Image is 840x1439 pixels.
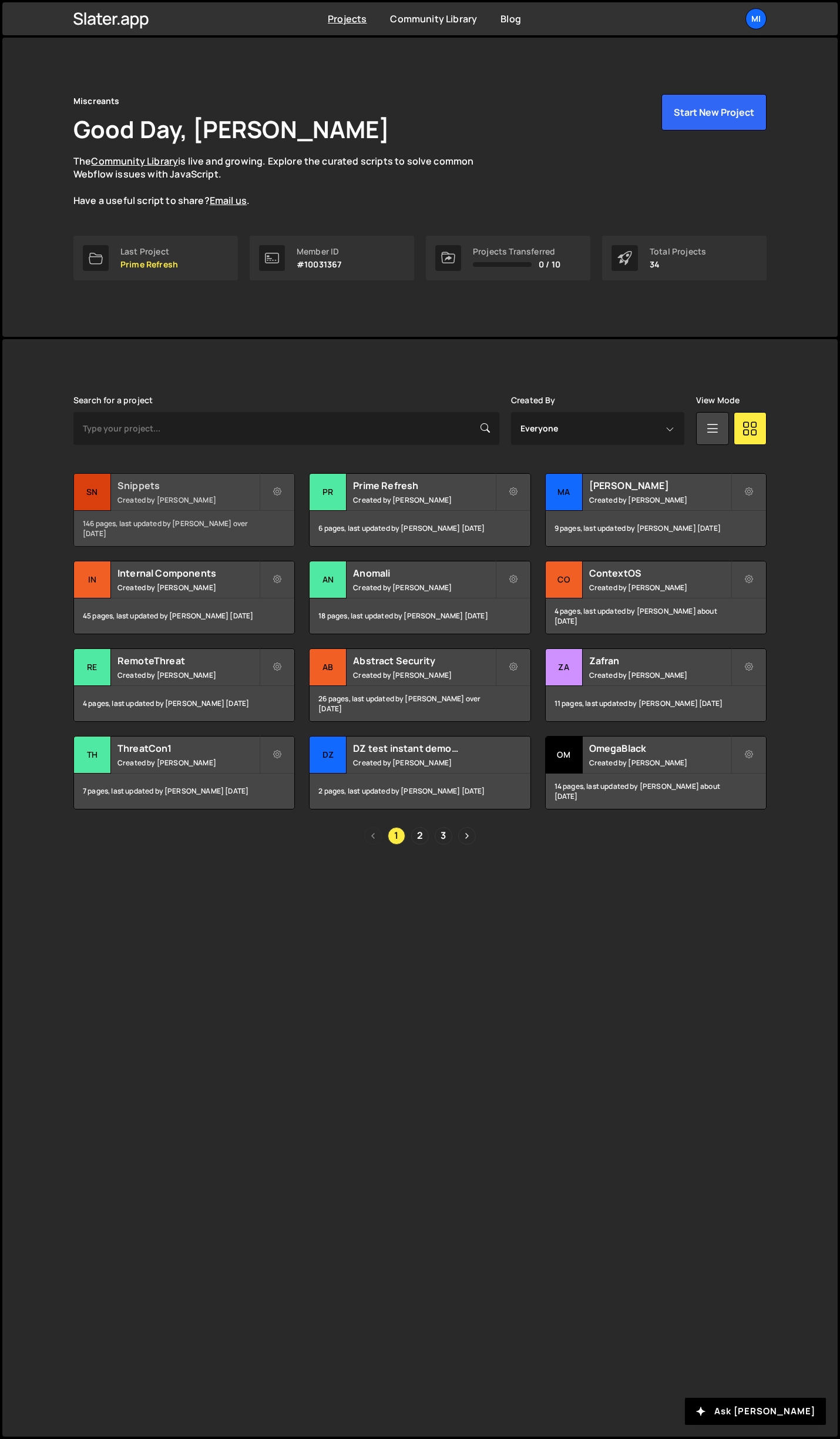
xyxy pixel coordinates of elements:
div: 7 pages, last updated by [PERSON_NAME] [DATE] [74,774,294,809]
a: Sn Snippets Created by [PERSON_NAME] 146 pages, last updated by [PERSON_NAME] over [DATE] [73,473,295,547]
h2: Anomali [353,567,495,580]
a: Blog [500,12,521,25]
h2: DZ test instant demo (delete later) [353,742,495,755]
a: Projects [328,12,367,25]
label: View Mode [696,396,740,405]
small: Created by [PERSON_NAME] [117,670,259,680]
a: Email us [210,194,247,207]
h2: ThreatCon1 [117,742,259,755]
div: DZ [310,737,347,774]
a: Page 3 [435,827,452,845]
div: Total Projects [650,247,706,256]
a: Za Zafran Created by [PERSON_NAME] 11 pages, last updated by [PERSON_NAME] [DATE] [545,648,767,722]
small: Created by [PERSON_NAME] [353,758,495,768]
p: 34 [650,260,706,269]
div: 45 pages, last updated by [PERSON_NAME] [DATE] [74,598,294,634]
h2: Snippets [117,479,259,492]
div: 14 pages, last updated by [PERSON_NAME] about [DATE] [546,774,766,809]
p: Prime Refresh [120,260,178,269]
div: Last Project [120,247,178,256]
div: 11 pages, last updated by [PERSON_NAME] [DATE] [546,686,766,721]
div: 4 pages, last updated by [PERSON_NAME] about [DATE] [546,598,766,634]
div: 9 pages, last updated by [PERSON_NAME] [DATE] [546,511,766,546]
div: Re [74,649,111,686]
a: Mi [745,8,767,29]
div: Member ID [297,247,341,256]
h2: Prime Refresh [353,479,495,492]
small: Created by [PERSON_NAME] [589,583,731,593]
label: Created By [511,396,556,405]
small: Created by [PERSON_NAME] [353,583,495,593]
small: Created by [PERSON_NAME] [353,670,495,680]
div: In [74,561,111,598]
h1: Good Day, [PERSON_NAME] [73,113,389,145]
small: Created by [PERSON_NAME] [589,758,731,768]
div: Miscreants [73,94,120,108]
a: Ma [PERSON_NAME] Created by [PERSON_NAME] 9 pages, last updated by [PERSON_NAME] [DATE] [545,473,767,547]
div: 4 pages, last updated by [PERSON_NAME] [DATE] [74,686,294,721]
div: Th [74,737,111,774]
div: Projects Transferred [473,247,560,256]
h2: Abstract Security [353,654,495,667]
button: Ask [PERSON_NAME] [685,1398,826,1425]
a: In Internal Components Created by [PERSON_NAME] 45 pages, last updated by [PERSON_NAME] [DATE] [73,561,295,634]
a: Community Library [390,12,477,25]
div: 18 pages, last updated by [PERSON_NAME] [DATE] [310,598,530,634]
div: Ab [310,649,347,686]
a: Th ThreatCon1 Created by [PERSON_NAME] 7 pages, last updated by [PERSON_NAME] [DATE] [73,736,295,809]
a: Pr Prime Refresh Created by [PERSON_NAME] 6 pages, last updated by [PERSON_NAME] [DATE] [309,473,530,547]
div: 2 pages, last updated by [PERSON_NAME] [DATE] [310,774,530,809]
a: Re RemoteThreat Created by [PERSON_NAME] 4 pages, last updated by [PERSON_NAME] [DATE] [73,648,295,722]
div: 6 pages, last updated by [PERSON_NAME] [DATE] [310,511,530,546]
h2: ContextOS [589,567,731,580]
a: Community Library [91,155,178,168]
div: Om [546,737,583,774]
a: Last Project Prime Refresh [73,236,238,280]
h2: OmegaBlack [589,742,731,755]
div: Za [546,649,583,686]
p: The is live and growing. Explore the curated scripts to solve common Webflow issues with JavaScri... [73,155,496,208]
small: Created by [PERSON_NAME] [117,758,259,768]
small: Created by [PERSON_NAME] [589,670,731,680]
input: Type your project... [73,412,499,445]
a: DZ DZ test instant demo (delete later) Created by [PERSON_NAME] 2 pages, last updated by [PERSON_... [309,736,530,809]
h2: Zafran [589,654,731,667]
a: Next page [458,827,476,845]
div: Pagination [73,827,767,845]
h2: Internal Components [117,567,259,580]
div: Co [546,561,583,598]
small: Created by [PERSON_NAME] [353,495,495,505]
small: Created by [PERSON_NAME] [589,495,731,505]
button: Start New Project [661,94,767,130]
small: Created by [PERSON_NAME] [117,583,259,593]
div: 26 pages, last updated by [PERSON_NAME] over [DATE] [310,686,530,721]
div: 146 pages, last updated by [PERSON_NAME] over [DATE] [74,511,294,546]
div: Pr [310,474,347,511]
label: Search for a project [73,396,153,405]
h2: [PERSON_NAME] [589,479,731,492]
a: Om OmegaBlack Created by [PERSON_NAME] 14 pages, last updated by [PERSON_NAME] about [DATE] [545,736,767,809]
p: #10031367 [297,260,341,269]
a: Co ContextOS Created by [PERSON_NAME] 4 pages, last updated by [PERSON_NAME] about [DATE] [545,561,767,634]
a: An Anomali Created by [PERSON_NAME] 18 pages, last updated by [PERSON_NAME] [DATE] [309,561,530,634]
h2: RemoteThreat [117,654,259,667]
div: An [310,561,347,598]
div: Sn [74,474,111,511]
div: Ma [546,474,583,511]
span: 0 / 10 [539,260,560,269]
small: Created by [PERSON_NAME] [117,495,259,505]
a: Page 2 [411,827,429,845]
a: Ab Abstract Security Created by [PERSON_NAME] 26 pages, last updated by [PERSON_NAME] over [DATE] [309,648,530,722]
